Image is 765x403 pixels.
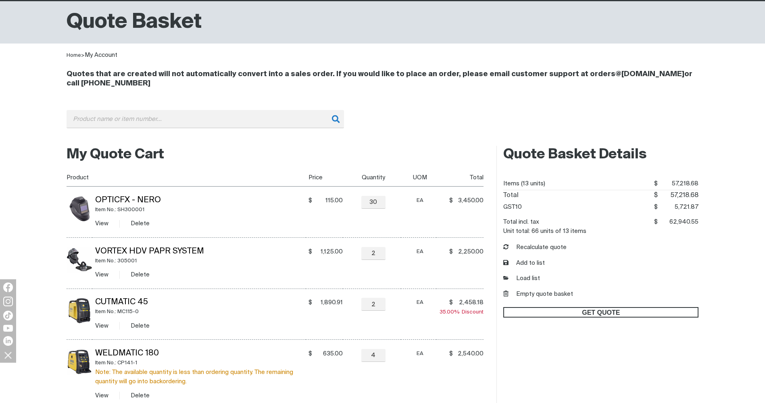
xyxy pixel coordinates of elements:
[67,110,344,128] input: Product name or item number...
[67,9,202,35] h1: Quote Basket
[95,220,108,226] a: View OpticFX - Nero
[95,272,108,278] a: View Vortex HDV PAPR System
[503,290,573,299] button: Empty quote basket
[654,219,658,225] span: $
[95,323,108,329] a: View Cutmatic 45
[654,192,658,199] span: $
[131,219,150,228] button: Delete OpticFX - Nero
[81,53,85,58] span: >
[95,256,306,266] div: Item No.: 305001
[436,168,484,187] th: Total
[95,307,306,316] div: Item No.: MC115-0
[449,248,453,256] span: $
[95,368,306,386] div: Note: The available quantity is less than ordering quantity. The remaining quantity will go into ...
[503,190,519,201] dt: Total
[67,349,92,375] img: Weldmatic 180
[503,274,540,283] a: Load list
[95,247,204,256] a: Vortex HDV PAPR System
[654,181,658,187] span: $
[343,168,401,187] th: Quantity
[3,311,13,320] img: TikTok
[95,358,306,368] div: Item No.: CP141-1
[503,228,586,234] dt: Unit total: 66 units of 13 items
[67,70,699,88] h4: Quotes that are created will not automatically convert into a sales order. If you would like to p...
[315,197,343,205] span: 115.00
[449,299,453,307] span: $
[67,146,484,164] h2: My Quote Cart
[67,196,92,222] img: OpticFX - Nero
[404,247,436,256] div: EA
[315,350,343,358] span: 635.00
[504,307,698,318] span: GET QUOTE
[95,196,161,204] a: OpticFX - Nero
[658,201,699,213] span: 5,721.87
[306,168,343,187] th: Price
[449,350,453,358] span: $
[401,168,436,187] th: UOM
[131,270,150,279] button: Delete Vortex HDV PAPR System
[67,168,306,187] th: Product
[85,52,117,58] a: My Account
[131,321,150,330] button: Delete Cutmatic 45
[67,247,92,273] img: Vortex HDV PAPR System
[1,348,15,362] img: hide socials
[654,204,658,210] span: $
[455,350,484,358] span: 2,540.00
[67,298,92,324] img: Cutmatic 45
[503,259,545,268] button: Add to list
[440,310,484,315] span: Discount
[503,201,522,213] dt: GST10
[449,197,453,205] span: $
[309,299,312,307] span: $
[404,298,436,307] div: EA
[3,297,13,306] img: Instagram
[95,349,159,357] a: Weldmatic 180
[67,110,699,140] div: Product or group for quick order
[503,216,539,228] dt: Total incl. tax
[503,146,698,164] h2: Quote Basket Details
[658,190,699,201] span: 57,218.68
[440,310,462,315] span: 35.00%
[503,178,545,190] dt: Items (13 units)
[455,197,484,205] span: 3,450.00
[3,325,13,332] img: YouTube
[315,248,343,256] span: 1,125.00
[67,53,81,58] a: Home
[95,298,148,306] a: Cutmatic 45
[131,391,150,400] button: Delete Weldmatic 180
[95,393,108,399] a: View Weldmatic 180
[95,205,306,214] div: Item No.: SH300001
[404,196,436,205] div: EA
[658,216,699,228] span: 62,940.55
[503,243,567,252] button: Recalculate quote
[3,336,13,346] img: LinkedIn
[503,307,698,318] a: GET QUOTE
[309,248,312,256] span: $
[658,178,699,190] span: 57,218.68
[309,350,312,358] span: $
[455,299,484,307] span: 2,458.18
[3,283,13,292] img: Facebook
[615,71,684,78] a: @[DOMAIN_NAME]
[455,248,484,256] span: 2,250.00
[309,197,312,205] span: $
[404,349,436,358] div: EA
[315,299,343,307] span: 1,890.91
